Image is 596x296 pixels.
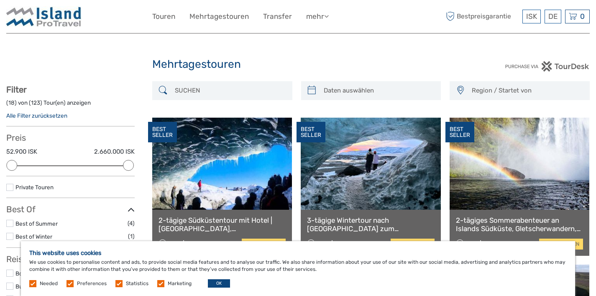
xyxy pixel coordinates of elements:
[170,240,179,248] span: 2 d
[306,10,329,23] a: mehr
[6,254,135,264] h3: Reisemethode
[152,10,175,23] a: Touren
[6,147,37,156] label: 52.900 ISK
[335,240,370,248] div: 124.900 ISK
[526,12,537,21] span: ISK
[171,83,288,98] input: SUCHEN
[545,10,561,23] div: DE
[391,239,435,250] a: jetzt buchen
[15,270,28,277] a: Boot
[15,233,52,240] a: Best of Winter
[12,15,95,21] p: We're away right now. Please check back later!
[579,12,586,21] span: 0
[505,61,590,72] img: PurchaseViaTourDesk.png
[6,204,135,214] h3: Best Of
[128,232,135,241] span: (1)
[40,280,58,287] label: Needed
[208,279,230,288] button: OK
[445,122,474,143] div: BEST SELLER
[6,99,135,112] div: ( ) von ( ) Tour(en) anzeigen
[242,239,286,250] a: jetzt buchen
[126,280,148,287] label: Statistics
[189,10,249,23] a: Mehrtagestouren
[263,10,292,23] a: Transfer
[484,240,516,248] div: 78.200 ISK
[468,84,586,98] button: Region / Startet von
[15,220,58,227] a: Best of Summer
[6,6,82,27] img: Iceland ProTravel
[6,85,27,95] strong: Filter
[6,112,67,119] a: Alle Filter zurücksetzen
[297,122,325,143] div: BEST SELLER
[6,133,135,143] h3: Preis
[187,240,219,248] div: 84.900 ISK
[94,147,135,156] label: 2.660.000 ISK
[96,13,106,23] button: Open LiveChat chat widget
[31,99,40,107] label: 123
[77,280,107,287] label: Preferences
[21,241,575,296] div: We use cookies to personalise content and ads, to provide social media features and to analyse ou...
[152,58,444,71] h1: Mehrtagestouren
[539,239,583,250] a: jetzt buchen
[128,219,135,228] span: (4)
[148,122,177,143] div: BEST SELLER
[15,184,54,190] a: Private Touren
[467,240,476,248] span: 2 d
[320,83,437,98] input: Daten auswählen
[456,216,583,233] a: 2-tägiges Sommerabenteuer an Islands Südküste, Gletscherwandern, [GEOGRAPHIC_DATA], [GEOGRAPHIC_D...
[319,240,328,248] span: 3 d
[159,216,286,233] a: 2-tägige Südküstentour mit Hotel | [GEOGRAPHIC_DATA], [GEOGRAPHIC_DATA], [GEOGRAPHIC_DATA] und Wa...
[168,280,192,287] label: Marketing
[444,10,520,23] span: Bestpreisgarantie
[8,99,15,107] label: 18
[29,250,567,257] h5: This website uses cookies
[307,216,434,233] a: 3-tägige Wintertour nach [GEOGRAPHIC_DATA] zum [GEOGRAPHIC_DATA], zur Südküste, zur Gletscherwand...
[15,283,26,290] a: Bus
